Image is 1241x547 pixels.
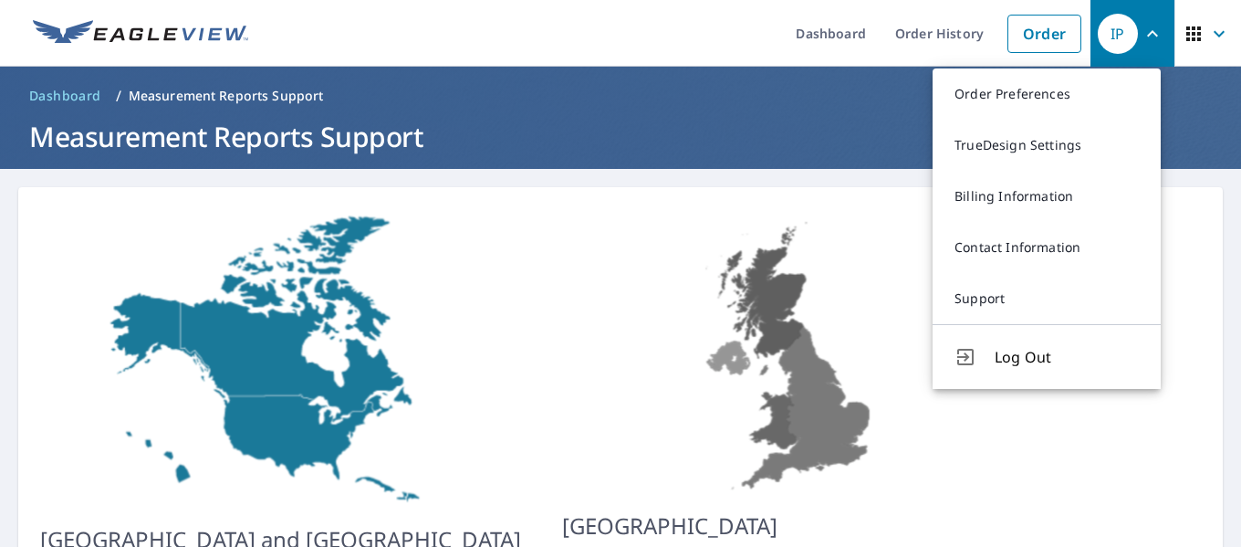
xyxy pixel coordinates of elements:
[1098,14,1138,54] div: IP
[29,87,101,105] span: Dashboard
[40,209,521,509] img: US-MAP
[933,68,1161,120] a: Order Preferences
[22,81,1219,110] nav: breadcrumb
[562,209,1021,495] img: US-MAP
[933,171,1161,222] a: Billing Information
[933,324,1161,389] button: Log Out
[22,81,109,110] a: Dashboard
[933,222,1161,273] a: Contact Information
[129,87,324,105] p: Measurement Reports Support
[933,273,1161,324] a: Support
[995,346,1139,368] span: Log Out
[933,120,1161,171] a: TrueDesign Settings
[33,20,248,47] img: EV Logo
[1007,15,1081,53] a: Order
[562,510,1021,542] p: [GEOGRAPHIC_DATA]
[116,85,121,107] li: /
[22,118,1219,155] h1: Measurement Reports Support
